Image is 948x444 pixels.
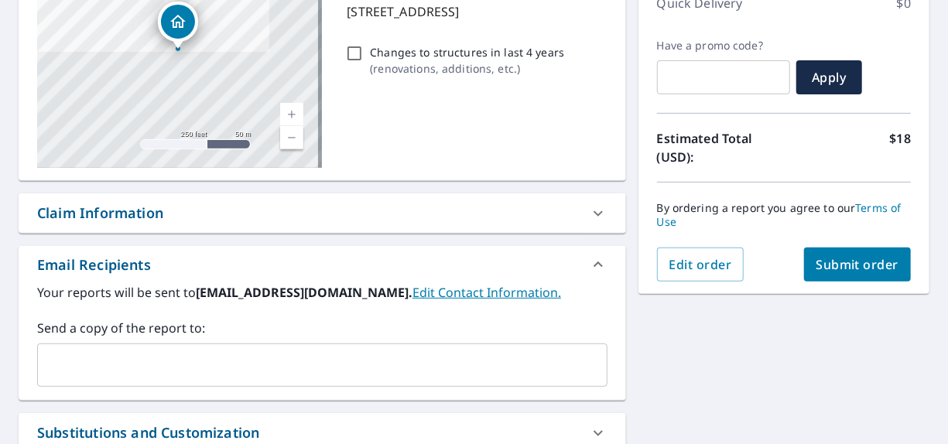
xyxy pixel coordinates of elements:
[804,248,912,282] button: Submit order
[809,69,850,86] span: Apply
[37,203,163,224] div: Claim Information
[657,39,790,53] label: Have a promo code?
[657,201,911,229] p: By ordering a report you agree to our
[280,126,303,149] a: Current Level 17, Zoom Out
[412,284,561,301] a: EditContactInfo
[196,284,412,301] b: [EMAIL_ADDRESS][DOMAIN_NAME].
[796,60,862,94] button: Apply
[890,129,911,166] p: $18
[19,246,626,283] div: Email Recipients
[19,193,626,233] div: Claim Information
[669,256,732,273] span: Edit order
[347,2,601,21] p: [STREET_ADDRESS]
[657,248,744,282] button: Edit order
[37,422,259,443] div: Substitutions and Customization
[37,319,607,337] label: Send a copy of the report to:
[370,60,564,77] p: ( renovations, additions, etc. )
[657,129,784,166] p: Estimated Total (USD):
[158,2,198,50] div: Dropped pin, building 1, Residential property, 1614 Pine St Burlington, IA 52601
[37,283,607,302] label: Your reports will be sent to
[657,200,902,229] a: Terms of Use
[280,103,303,126] a: Current Level 17, Zoom In
[816,256,899,273] span: Submit order
[37,254,151,275] div: Email Recipients
[370,44,564,60] p: Changes to structures in last 4 years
